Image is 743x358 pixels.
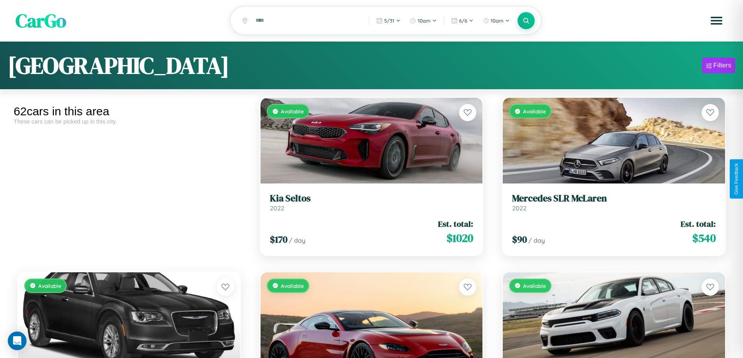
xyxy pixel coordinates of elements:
[16,8,66,34] span: CarGo
[681,218,716,229] span: Est. total:
[418,18,431,24] span: 10am
[8,49,229,81] h1: [GEOGRAPHIC_DATA]
[512,193,716,204] h3: Mercedes SLR McLaren
[512,193,716,212] a: Mercedes SLR McLaren2022
[281,282,304,289] span: Available
[512,204,527,212] span: 2022
[528,236,545,244] span: / day
[734,163,739,195] div: Give Feedback
[523,108,546,115] span: Available
[713,62,731,69] div: Filters
[289,236,305,244] span: / day
[438,218,473,229] span: Est. total:
[372,14,404,27] button: 5/31
[479,14,514,27] button: 10am
[692,230,716,246] span: $ 540
[491,18,504,24] span: 10am
[447,230,473,246] span: $ 1020
[447,14,477,27] button: 6/6
[270,204,284,212] span: 2022
[384,18,394,24] span: 5 / 31
[512,233,527,246] span: $ 90
[270,193,473,204] h3: Kia Seltos
[14,105,245,118] div: 62 cars in this area
[406,14,441,27] button: 10am
[459,18,467,24] span: 6 / 6
[38,282,61,289] span: Available
[270,233,287,246] span: $ 170
[706,10,727,32] button: Open menu
[270,193,473,212] a: Kia Seltos2022
[8,332,27,350] div: Open Intercom Messenger
[702,58,735,73] button: Filters
[281,108,304,115] span: Available
[14,118,245,125] div: These cars can be picked up in this city.
[523,282,546,289] span: Available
